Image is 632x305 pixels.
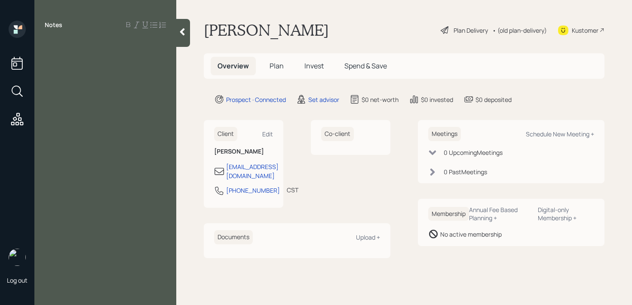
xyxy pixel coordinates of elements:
div: Kustomer [572,26,598,35]
div: Annual Fee Based Planning + [469,206,531,222]
span: Spend & Save [344,61,387,71]
img: retirable_logo.png [9,249,26,266]
div: CST [287,185,298,194]
h6: Meetings [428,127,461,141]
h6: Client [214,127,237,141]
h6: Documents [214,230,253,244]
h6: Membership [428,207,469,221]
div: 0 Upcoming Meeting s [444,148,503,157]
div: $0 deposited [476,95,512,104]
div: [EMAIL_ADDRESS][DOMAIN_NAME] [226,162,279,180]
div: Schedule New Meeting + [526,130,594,138]
span: Overview [218,61,249,71]
div: Edit [262,130,273,138]
div: 0 Past Meeting s [444,167,487,176]
h1: [PERSON_NAME] [204,21,329,40]
div: • (old plan-delivery) [492,26,547,35]
div: Plan Delivery [454,26,488,35]
div: Digital-only Membership + [538,206,594,222]
div: No active membership [440,230,502,239]
div: Set advisor [308,95,339,104]
span: Plan [270,61,284,71]
label: Notes [45,21,62,29]
h6: Co-client [321,127,354,141]
div: Log out [7,276,28,284]
div: $0 net-worth [362,95,399,104]
div: Upload + [356,233,380,241]
div: $0 invested [421,95,453,104]
h6: [PERSON_NAME] [214,148,273,155]
span: Invest [304,61,324,71]
div: Prospect · Connected [226,95,286,104]
div: [PHONE_NUMBER] [226,186,280,195]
